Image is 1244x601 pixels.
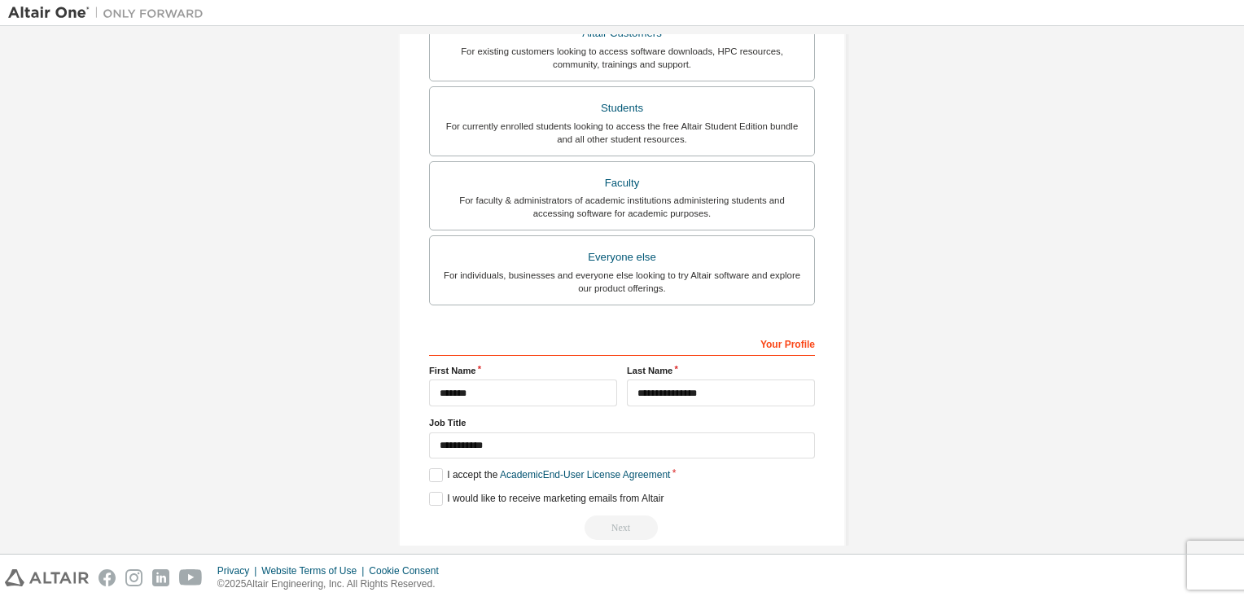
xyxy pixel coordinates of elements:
[440,246,804,269] div: Everyone else
[369,564,448,577] div: Cookie Consent
[429,416,815,429] label: Job Title
[440,45,804,71] div: For existing customers looking to access software downloads, HPC resources, community, trainings ...
[429,330,815,356] div: Your Profile
[8,5,212,21] img: Altair One
[440,269,804,295] div: For individuals, businesses and everyone else looking to try Altair software and explore our prod...
[217,577,449,591] p: © 2025 Altair Engineering, Inc. All Rights Reserved.
[261,564,369,577] div: Website Terms of Use
[125,569,142,586] img: instagram.svg
[500,469,670,480] a: Academic End-User License Agreement
[429,364,617,377] label: First Name
[429,515,815,540] div: Read and acccept EULA to continue
[429,492,664,506] label: I would like to receive marketing emails from Altair
[152,569,169,586] img: linkedin.svg
[440,172,804,195] div: Faculty
[440,120,804,146] div: For currently enrolled students looking to access the free Altair Student Edition bundle and all ...
[5,569,89,586] img: altair_logo.svg
[429,468,670,482] label: I accept the
[179,569,203,586] img: youtube.svg
[99,569,116,586] img: facebook.svg
[440,194,804,220] div: For faculty & administrators of academic institutions administering students and accessing softwa...
[627,364,815,377] label: Last Name
[217,564,261,577] div: Privacy
[440,97,804,120] div: Students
